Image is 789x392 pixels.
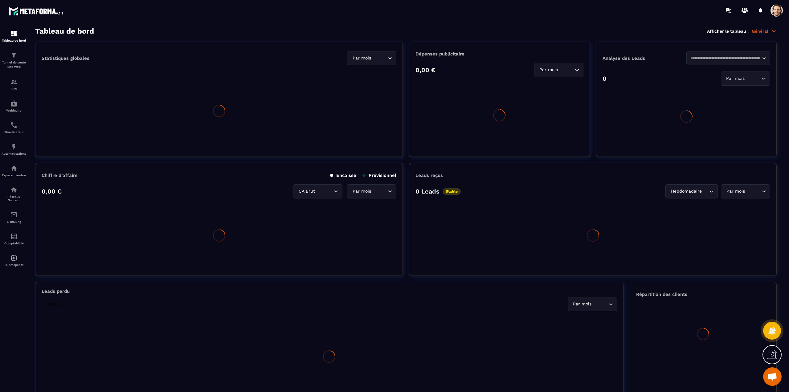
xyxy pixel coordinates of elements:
[721,71,770,86] div: Search for option
[415,66,435,74] p: 0,00 €
[10,254,18,262] img: automations
[45,301,63,308] p: Stable
[2,138,26,160] a: automationsautomationsAutomatisations
[725,188,746,195] span: Par mois
[686,51,770,65] div: Search for option
[593,301,607,308] input: Search for option
[330,173,356,178] p: Encaissé
[746,75,760,82] input: Search for option
[721,184,770,198] div: Search for option
[2,174,26,177] p: Espace membre
[703,188,708,195] input: Search for option
[10,211,18,218] img: email
[603,55,686,61] p: Analyse des Leads
[35,27,94,35] h3: Tableau de bord
[2,25,26,47] a: formationformationTableau de bord
[293,184,342,198] div: Search for option
[2,152,26,155] p: Automatisations
[10,233,18,240] img: accountant
[2,242,26,245] p: Comptabilité
[362,173,396,178] p: Prévisionnel
[690,55,760,62] input: Search for option
[42,188,62,195] p: 0,00 €
[42,173,78,178] p: Chiffre d’affaire
[636,292,770,297] p: Répartition des clients
[568,297,617,311] div: Search for option
[2,195,26,202] p: Réseaux Sociaux
[2,220,26,223] p: E-mailing
[443,188,461,195] p: Stable
[746,188,760,195] input: Search for option
[415,173,443,178] p: Leads reçus
[10,143,18,150] img: automations
[297,188,316,195] span: CA Brut
[10,78,18,86] img: formation
[372,188,386,195] input: Search for option
[2,87,26,91] p: CRM
[538,67,559,73] span: Par mois
[10,51,18,59] img: formation
[2,117,26,138] a: schedulerschedulerPlanificateur
[316,188,332,195] input: Search for option
[42,55,89,61] p: Statistiques globales
[9,6,64,17] img: logo
[2,74,26,95] a: formationformationCRM
[2,263,26,267] p: IA prospects
[10,30,18,37] img: formation
[2,206,26,228] a: emailemailE-mailing
[725,75,746,82] span: Par mois
[351,188,372,195] span: Par mois
[2,39,26,42] p: Tableau de bord
[347,51,396,65] div: Search for option
[2,182,26,206] a: social-networksocial-networkRéseaux Sociaux
[572,301,593,308] span: Par mois
[415,188,439,195] p: 0 Leads
[351,55,372,62] span: Par mois
[2,160,26,182] a: automationsautomationsEspace membre
[665,184,718,198] div: Search for option
[763,367,782,386] div: Mở cuộc trò chuyện
[2,109,26,112] p: Webinaire
[10,121,18,129] img: scheduler
[10,186,18,194] img: social-network
[10,100,18,107] img: automations
[2,95,26,117] a: automationsautomationsWebinaire
[752,28,777,34] p: Général
[2,228,26,250] a: accountantaccountantComptabilité
[347,184,396,198] div: Search for option
[42,288,70,294] p: Leads perdu
[415,51,583,57] p: Dépenses publicitaire
[534,63,583,77] div: Search for option
[10,165,18,172] img: automations
[707,29,749,34] p: Afficher le tableau :
[372,55,386,62] input: Search for option
[603,75,607,82] p: 0
[2,47,26,74] a: formationformationTunnel de vente Site web
[2,130,26,134] p: Planificateur
[2,60,26,69] p: Tunnel de vente Site web
[559,67,573,73] input: Search for option
[669,188,703,195] span: Hebdomadaire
